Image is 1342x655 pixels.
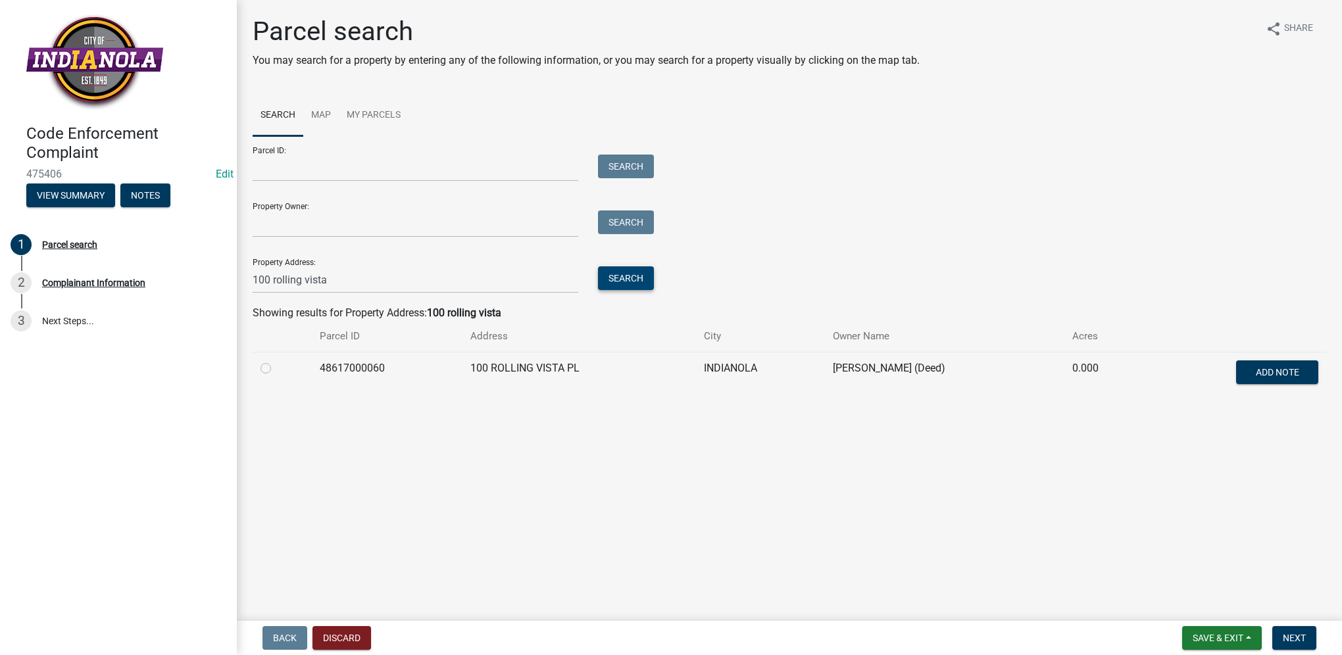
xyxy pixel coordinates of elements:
wm-modal-confirm: Summary [26,191,115,201]
span: Add Note [1255,366,1299,377]
wm-modal-confirm: Edit Application Number [216,168,234,180]
a: Map [303,95,339,137]
h4: Code Enforcement Complaint [26,124,226,162]
button: Add Note [1236,360,1318,384]
i: share [1266,21,1281,37]
td: 0.000 [1064,352,1143,395]
button: shareShare [1255,16,1324,41]
wm-modal-confirm: Notes [120,191,170,201]
button: Next [1272,626,1316,650]
button: Notes [120,183,170,207]
td: 48617000060 [312,352,463,395]
td: 100 ROLLING VISTA PL [462,352,696,395]
td: INDIANOLA [696,352,825,395]
a: Search [253,95,303,137]
div: 3 [11,310,32,331]
div: Parcel search [42,240,97,249]
span: Back [273,633,297,643]
a: My Parcels [339,95,409,137]
th: Acres [1064,321,1143,352]
button: Search [598,210,654,234]
button: Back [262,626,307,650]
div: Complainant Information [42,278,145,287]
img: City of Indianola, Iowa [26,14,163,110]
strong: 100 rolling vista [427,306,501,319]
td: [PERSON_NAME] (Deed) [825,352,1064,395]
div: 2 [11,272,32,293]
span: Save & Exit [1193,633,1243,643]
button: Save & Exit [1182,626,1262,650]
th: City [696,321,825,352]
button: View Summary [26,183,115,207]
h1: Parcel search [253,16,920,47]
button: Discard [312,626,371,650]
th: Address [462,321,696,352]
div: Showing results for Property Address: [253,305,1326,321]
div: 1 [11,234,32,255]
th: Parcel ID [312,321,463,352]
span: Share [1284,21,1313,37]
button: Search [598,266,654,290]
p: You may search for a property by entering any of the following information, or you may search for... [253,53,920,68]
span: 475406 [26,168,211,180]
button: Search [598,155,654,178]
a: Edit [216,168,234,180]
th: Owner Name [825,321,1064,352]
span: Next [1283,633,1306,643]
